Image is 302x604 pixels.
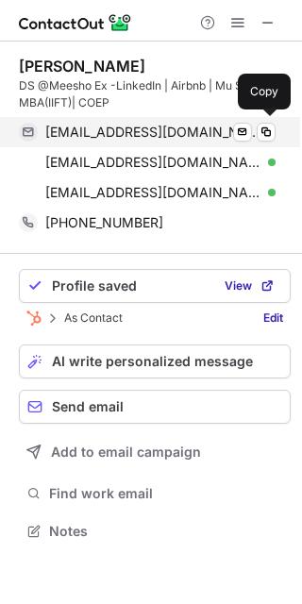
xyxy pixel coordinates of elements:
[51,445,201,460] span: Add to email campaign
[52,278,137,294] span: Profile saved
[19,269,291,303] button: Profile savedView
[49,523,283,540] span: Notes
[45,214,163,231] span: [PHONE_NUMBER]
[52,354,253,369] span: AI write personalized message
[19,480,291,507] button: Find work email
[256,309,291,327] a: Edit
[45,184,261,201] span: [EMAIL_ADDRESS][DOMAIN_NAME]
[26,310,42,326] img: Hubspot
[45,124,261,141] span: [EMAIL_ADDRESS][DOMAIN_NAME]
[64,311,123,325] p: As Contact
[19,57,145,75] div: [PERSON_NAME]
[19,435,291,469] button: Add to email campaign
[225,279,252,293] span: View
[45,154,261,171] span: [EMAIL_ADDRESS][DOMAIN_NAME]
[19,11,132,34] img: ContactOut v5.3.10
[19,344,291,378] button: AI write personalized message
[19,77,291,111] div: DS @Meesho Ex -LinkedIn | Airbnb | Mu Sigma | MBA(IIFT)| COEP
[19,518,291,545] button: Notes
[49,485,283,502] span: Find work email
[19,390,291,424] button: Send email
[52,399,124,414] span: Send email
